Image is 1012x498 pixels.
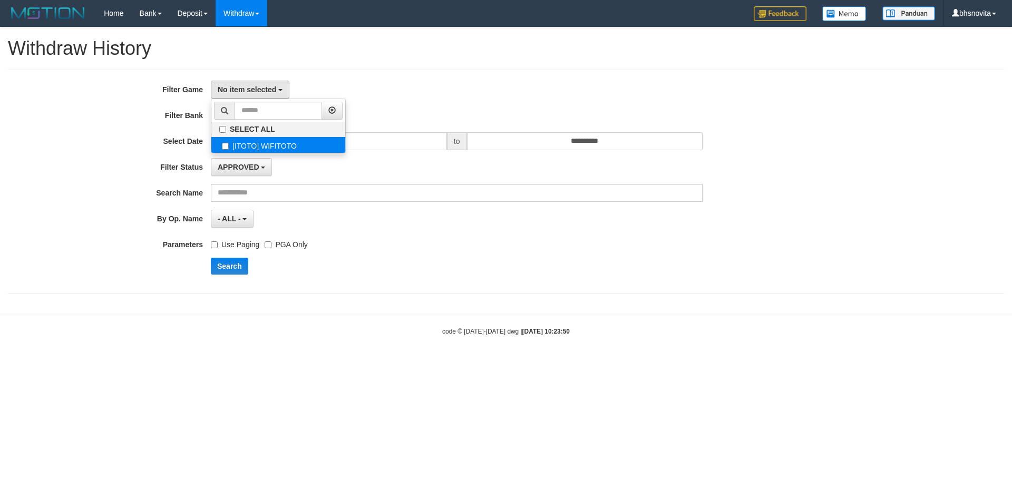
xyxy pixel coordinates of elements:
span: No item selected [218,85,276,94]
label: [ITOTO] WIFITOTO [211,137,345,153]
button: Search [211,258,248,275]
button: - ALL - [211,210,254,228]
img: panduan.png [882,6,935,21]
strong: [DATE] 10:23:50 [522,328,570,335]
input: PGA Only [265,241,271,248]
input: SELECT ALL [219,126,226,133]
span: - ALL - [218,214,241,223]
button: No item selected [211,81,289,99]
label: Use Paging [211,236,259,250]
span: APPROVED [218,163,259,171]
span: to [447,132,467,150]
h1: Withdraw History [8,38,1004,59]
label: PGA Only [265,236,307,250]
img: MOTION_logo.png [8,5,88,21]
label: SELECT ALL [211,122,345,136]
input: [ITOTO] WIFITOTO [222,143,229,150]
img: Button%20Memo.svg [822,6,867,21]
small: code © [DATE]-[DATE] dwg | [442,328,570,335]
button: APPROVED [211,158,272,176]
input: Use Paging [211,241,218,248]
img: Feedback.jpg [754,6,806,21]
